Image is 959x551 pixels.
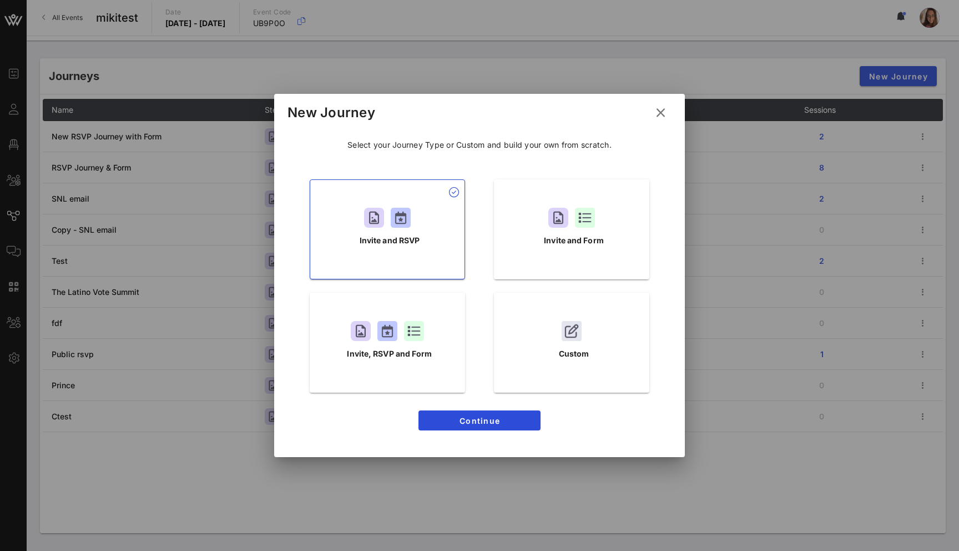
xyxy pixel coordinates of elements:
[347,139,612,151] p: Select your Journey Type or Custom and build your own from scratch.
[360,234,420,247] p: Invite and RSVP
[347,348,432,360] p: Invite, RSVP and Form
[418,410,541,430] button: Continue
[544,234,604,247] p: Invite and Form
[559,348,589,360] p: Custom
[287,104,375,121] div: New Journey
[427,416,532,425] span: Continue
